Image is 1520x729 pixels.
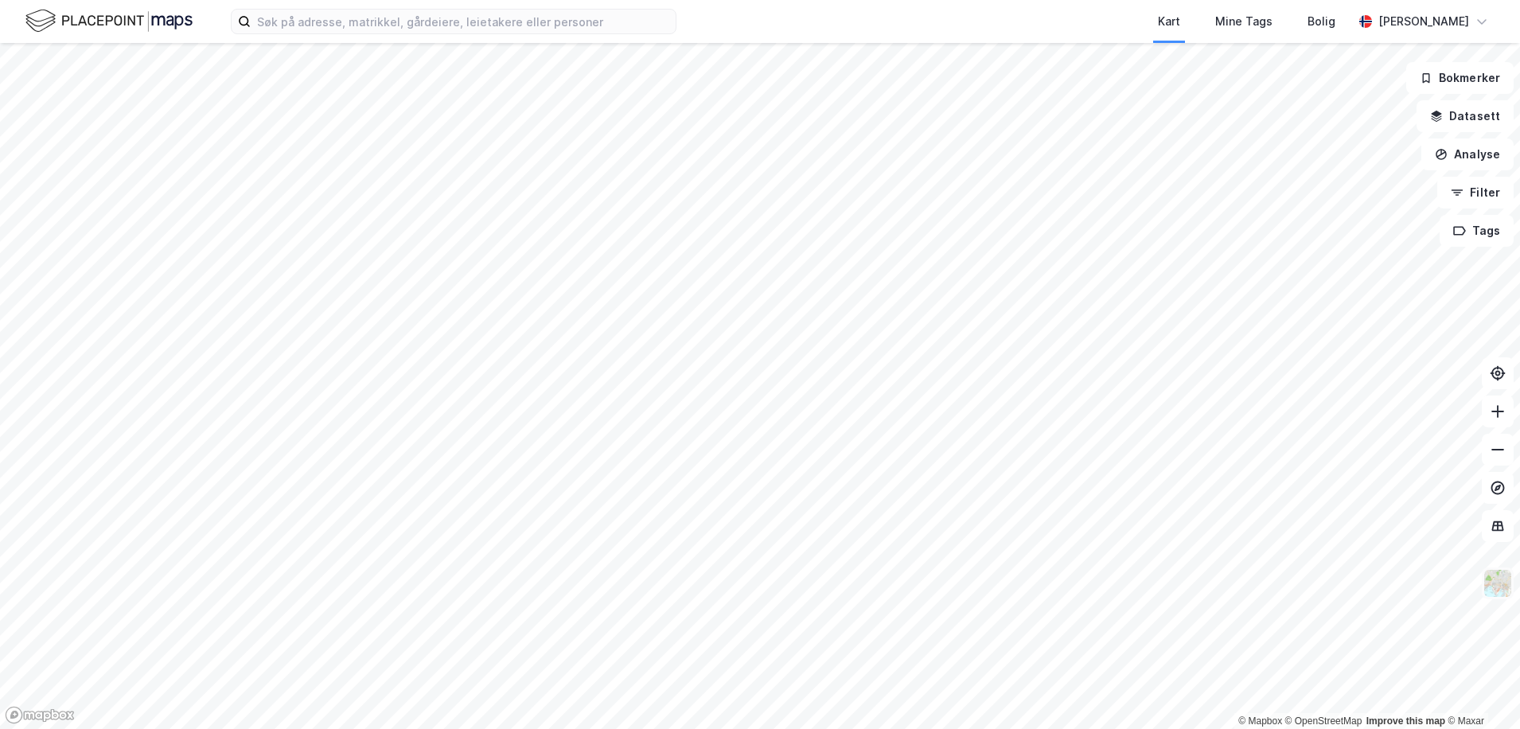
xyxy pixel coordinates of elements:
[1285,715,1362,727] a: OpenStreetMap
[1215,12,1273,31] div: Mine Tags
[1238,715,1282,727] a: Mapbox
[1417,100,1514,132] button: Datasett
[1308,12,1335,31] div: Bolig
[1440,653,1520,729] iframe: Chat Widget
[1440,215,1514,247] button: Tags
[1406,62,1514,94] button: Bokmerker
[5,706,75,724] a: Mapbox homepage
[251,10,676,33] input: Søk på adresse, matrikkel, gårdeiere, leietakere eller personer
[1378,12,1469,31] div: [PERSON_NAME]
[1483,568,1513,598] img: Z
[1366,715,1445,727] a: Improve this map
[1421,138,1514,170] button: Analyse
[1158,12,1180,31] div: Kart
[1437,177,1514,209] button: Filter
[25,7,193,35] img: logo.f888ab2527a4732fd821a326f86c7f29.svg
